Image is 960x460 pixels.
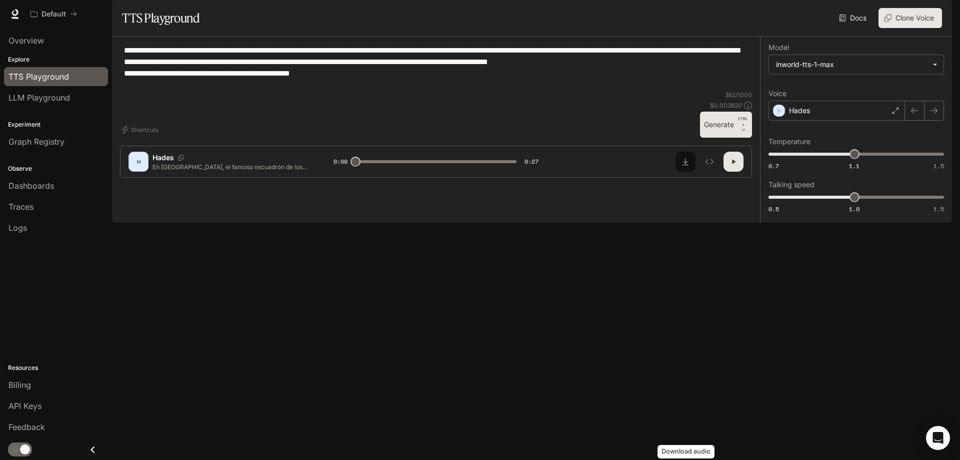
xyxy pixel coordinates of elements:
div: Open Intercom Messenger [926,426,950,450]
button: Copy Voice ID [174,155,188,161]
p: En [GEOGRAPHIC_DATA], el famoso escuadrón de los Flying Tigers lo convirtió en un símbolo. Pintar... [152,163,309,171]
p: Model [768,44,789,51]
p: ⏎ [738,116,748,134]
p: Hades [152,153,174,163]
p: Talking speed [768,181,814,188]
p: 382 / 1000 [725,91,752,99]
span: 0.7 [768,162,779,170]
span: 1.5 [933,205,944,213]
h1: TTS Playground [122,8,199,28]
a: Docs [837,8,870,28]
div: inworld-tts-1-max [769,55,943,74]
div: H [130,154,146,170]
button: All workspaces [26,4,81,24]
span: 0.5 [768,205,779,213]
button: Clone Voice [878,8,942,28]
button: Download audio [675,152,695,172]
span: 1.5 [933,162,944,170]
p: Default [41,10,66,19]
p: Hades [789,106,810,116]
button: Shortcuts [120,122,162,138]
span: 0:27 [524,157,538,167]
span: 0:00 [333,157,347,167]
div: Download audio [657,445,714,458]
p: Temperature [768,138,810,145]
p: Voice [768,90,786,97]
button: GenerateCTRL +⏎ [700,112,752,138]
button: Inspect [699,152,719,172]
p: CTRL + [738,116,748,128]
p: $ 0.003820 [710,101,742,110]
span: 1.0 [849,205,859,213]
span: 1.1 [849,162,859,170]
div: inworld-tts-1-max [776,60,927,70]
